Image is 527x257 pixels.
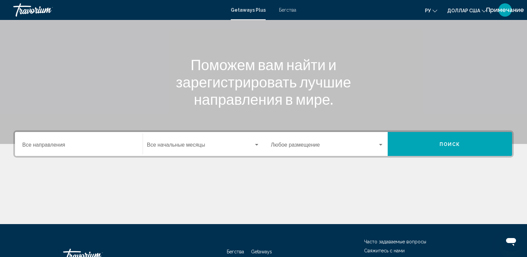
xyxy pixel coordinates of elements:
a: Getaways Plus [231,7,266,13]
a: Бегства [279,7,296,13]
button: Изменить язык [425,6,437,15]
font: Примечание [486,6,524,13]
font: Поиск [440,142,461,147]
button: Меню пользователя [496,3,514,17]
button: Поиск [388,132,512,156]
a: Травориум [13,3,224,17]
a: Бегства [227,249,244,254]
div: Виджет поиска [15,132,512,156]
iframe: Кнопка запуска окна обмена сообщениями [500,230,522,252]
font: ру [425,8,431,13]
a: Часто задаваемые вопросы [364,239,426,244]
font: доллар США [447,8,480,13]
button: Изменить валюту [447,6,486,15]
a: Свяжитесь с нами [364,248,405,253]
font: Поможем вам найти и зарегистрировать лучшие направления в мире. [176,56,351,108]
